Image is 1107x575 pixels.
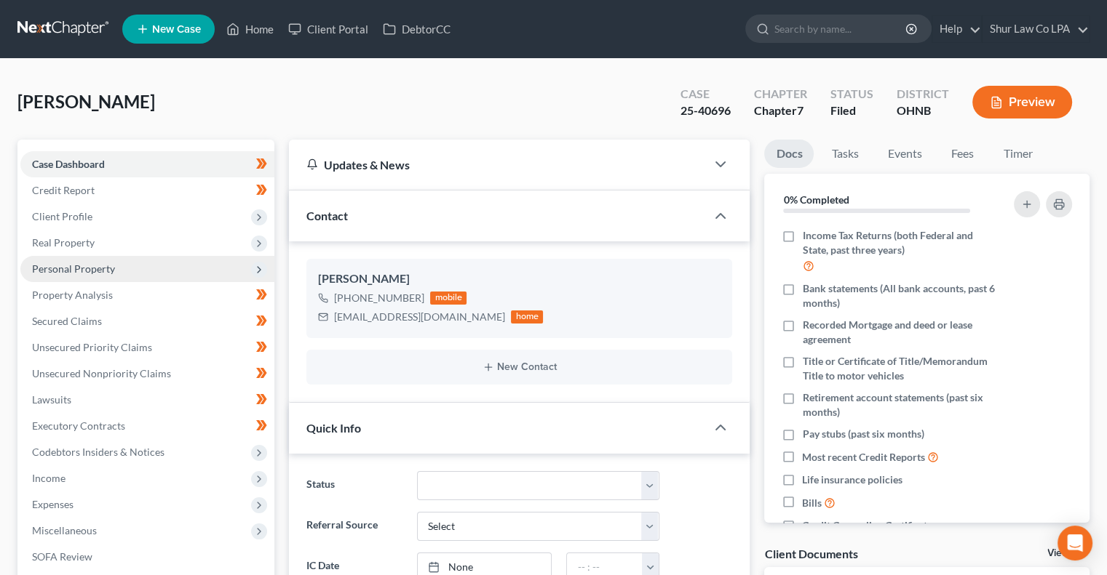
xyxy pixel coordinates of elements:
a: Shur Law Co LPA [983,16,1089,42]
label: Referral Source [299,512,409,541]
a: Tasks [820,140,870,168]
div: Case [681,86,731,102]
div: [PERSON_NAME] [318,270,721,288]
a: Docs [764,140,814,168]
a: Executory Contracts [20,413,274,439]
a: SOFA Review [20,544,274,570]
div: Client Documents [764,546,857,561]
div: [EMAIL_ADDRESS][DOMAIN_NAME] [334,310,505,324]
span: Case Dashboard [32,158,105,170]
div: 25-40696 [681,102,731,119]
div: Status [830,86,873,102]
strong: 0% Completed [783,193,849,206]
a: View All [1047,548,1084,558]
span: Unsecured Nonpriority Claims [32,367,171,379]
div: Chapter [754,102,807,119]
button: New Contact [318,361,721,373]
span: [PERSON_NAME] [17,91,155,112]
div: [PHONE_NUMBER] [334,291,424,305]
div: mobile [430,291,467,305]
span: Income Tax Returns (both Federal and State, past three years) [802,228,996,257]
a: Client Portal [281,16,376,42]
span: Codebtors Insiders & Notices [32,446,164,458]
span: Bills [802,496,822,510]
button: Preview [972,86,1072,118]
span: Real Property [32,236,95,249]
span: Lawsuits [32,393,71,406]
a: Lawsuits [20,387,274,413]
div: Filed [830,102,873,119]
span: Credit Report [32,184,95,196]
span: Life insurance policies [802,473,902,487]
div: Updates & News [306,157,689,172]
span: SOFA Review [32,550,92,563]
a: DebtorCC [376,16,458,42]
a: Help [932,16,981,42]
span: 7 [797,103,804,117]
span: Unsecured Priority Claims [32,341,152,353]
span: Most recent Credit Reports [802,450,925,465]
a: Timer [991,140,1044,168]
span: Credit Counseling Certificate [802,518,932,533]
a: Credit Report [20,177,274,204]
a: Secured Claims [20,308,274,334]
span: Recorded Mortgage and deed or lease agreement [802,318,996,347]
div: District [897,86,949,102]
div: Chapter [754,86,807,102]
span: Retirement account statements (past six months) [802,390,996,419]
span: Client Profile [32,210,92,222]
label: Status [299,471,409,500]
span: Contact [306,209,348,222]
div: Open Intercom Messenger [1058,526,1092,560]
a: Events [876,140,933,168]
span: Personal Property [32,262,115,275]
span: Executory Contracts [32,419,125,432]
span: Bank statements (All bank accounts, past 6 months) [802,281,996,310]
input: Search by name... [774,15,908,42]
a: Home [219,16,281,42]
span: New Case [152,24,201,35]
a: Property Analysis [20,282,274,308]
span: Property Analysis [32,289,113,301]
span: Title or Certificate of Title/Memorandum Title to motor vehicles [802,354,996,383]
span: Expenses [32,498,74,510]
div: OHNB [897,102,949,119]
div: home [511,310,543,323]
a: Fees [939,140,985,168]
span: Pay stubs (past six months) [802,427,924,441]
span: Quick Info [306,421,361,435]
span: Miscellaneous [32,524,97,536]
span: Income [32,472,66,484]
a: Unsecured Priority Claims [20,334,274,361]
span: Secured Claims [32,315,102,327]
a: Unsecured Nonpriority Claims [20,361,274,387]
a: Case Dashboard [20,151,274,177]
